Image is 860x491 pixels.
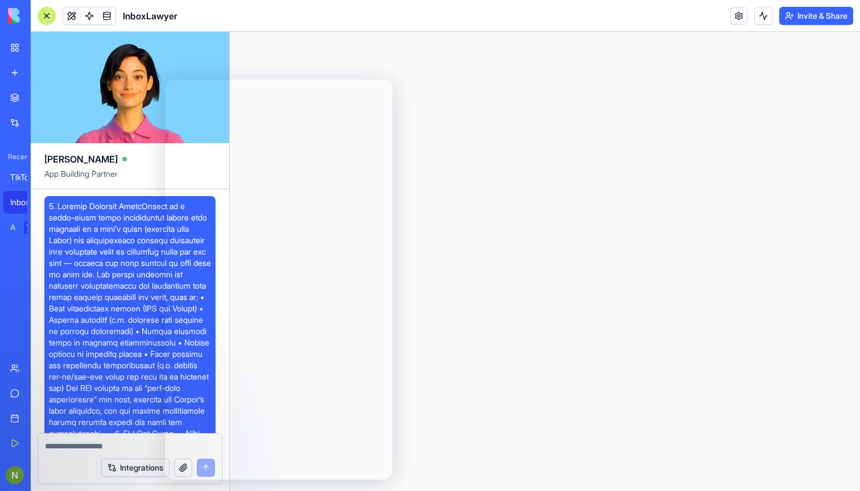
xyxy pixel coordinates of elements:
[10,172,42,183] div: TikTok Pixel Privacy Analyzer
[44,152,118,166] span: [PERSON_NAME]
[44,168,216,189] span: App Building Partner
[6,466,24,484] img: ACg8ocJd-aovskpaOrMdWdnssmdGc9aDTLMfbDe5E_qUIAhqS8vtWA=s96-c
[24,220,42,234] div: TRY
[8,8,78,24] img: logo
[3,216,49,239] a: AI Logo GeneratorTRY
[123,9,177,23] span: InboxLawyer
[10,197,42,208] div: InboxLawyer
[10,222,16,233] div: AI Logo Generator
[3,152,27,161] span: Recent
[3,166,49,189] a: TikTok Pixel Privacy Analyzer
[779,7,853,25] button: Invite & Share
[101,459,169,477] button: Integrations
[3,191,49,214] a: InboxLawyer
[165,80,392,480] iframe: Intercom live chat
